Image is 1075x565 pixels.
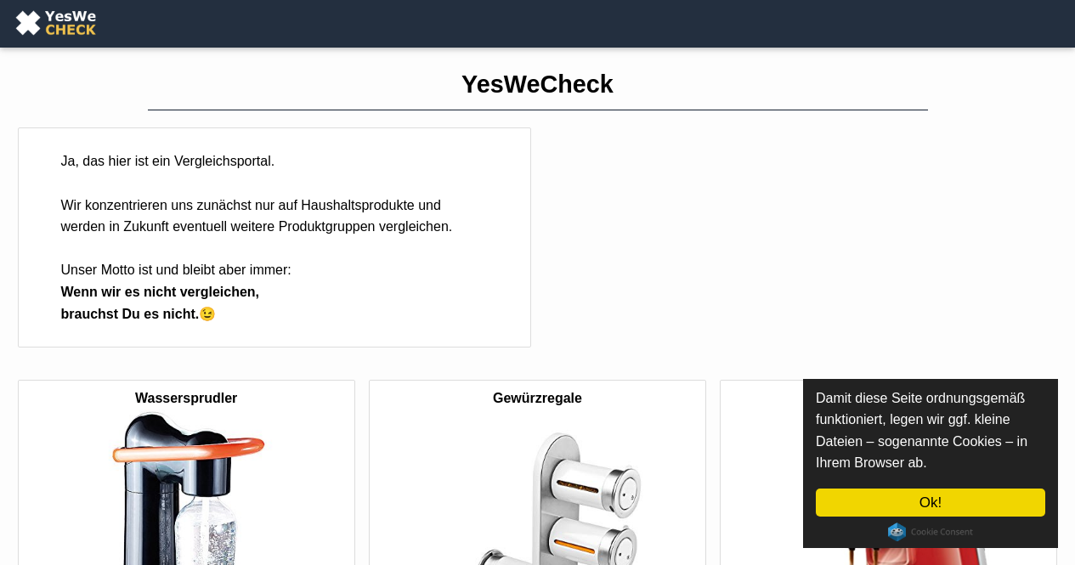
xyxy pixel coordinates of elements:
[378,389,697,408] h6: Gewürzregale
[816,489,1045,517] a: Ok!
[27,389,346,408] h6: Wassersprudler
[816,387,1045,474] p: Damit diese Seite ordnungsgemäß funktioniert, legen wir ggf. kleine Dateien – sogenannte Cookies ...
[729,389,1048,408] h6: Kaffeemaschine
[11,8,100,37] img: YesWeCheck Logo
[61,150,488,325] blockquote: Ja, das hier ist ein Vergleichsportal. Wir konzentrieren uns zunächst nur auf Haushaltsprodukte u...
[888,523,973,541] a: Cookie Consent plugin for the EU cookie law
[18,70,1058,99] h1: YesWeCheck
[61,285,260,321] strong: Wenn wir es nicht vergleichen, brauchst Du es nicht.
